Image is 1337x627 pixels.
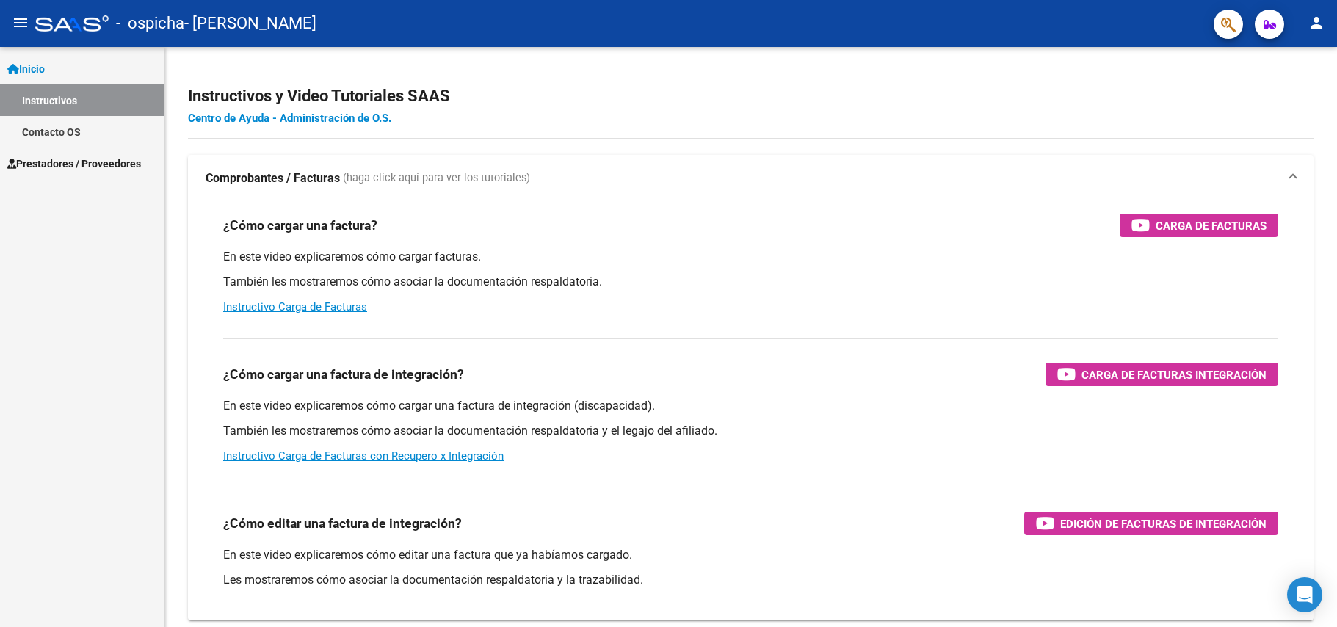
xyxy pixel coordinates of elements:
a: Centro de Ayuda - Administración de O.S. [188,112,391,125]
span: - ospicha [116,7,184,40]
div: Open Intercom Messenger [1287,577,1322,612]
p: Les mostraremos cómo asociar la documentación respaldatoria y la trazabilidad. [223,572,1278,588]
button: Edición de Facturas de integración [1024,512,1278,535]
a: Instructivo Carga de Facturas con Recupero x Integración [223,449,504,463]
span: (haga click aquí para ver los tutoriales) [343,170,530,186]
mat-expansion-panel-header: Comprobantes / Facturas (haga click aquí para ver los tutoriales) [188,155,1314,202]
p: En este video explicaremos cómo editar una factura que ya habíamos cargado. [223,547,1278,563]
mat-icon: menu [12,14,29,32]
a: Instructivo Carga de Facturas [223,300,367,313]
button: Carga de Facturas Integración [1046,363,1278,386]
h3: ¿Cómo editar una factura de integración? [223,513,462,534]
span: Prestadores / Proveedores [7,156,141,172]
h2: Instructivos y Video Tutoriales SAAS [188,82,1314,110]
span: - [PERSON_NAME] [184,7,316,40]
mat-icon: person [1308,14,1325,32]
span: Edición de Facturas de integración [1060,515,1267,533]
p: En este video explicaremos cómo cargar una factura de integración (discapacidad). [223,398,1278,414]
span: Carga de Facturas Integración [1081,366,1267,384]
p: También les mostraremos cómo asociar la documentación respaldatoria. [223,274,1278,290]
p: En este video explicaremos cómo cargar facturas. [223,249,1278,265]
button: Carga de Facturas [1120,214,1278,237]
p: También les mostraremos cómo asociar la documentación respaldatoria y el legajo del afiliado. [223,423,1278,439]
h3: ¿Cómo cargar una factura de integración? [223,364,464,385]
span: Carga de Facturas [1156,217,1267,235]
span: Inicio [7,61,45,77]
div: Comprobantes / Facturas (haga click aquí para ver los tutoriales) [188,202,1314,620]
h3: ¿Cómo cargar una factura? [223,215,377,236]
strong: Comprobantes / Facturas [206,170,340,186]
